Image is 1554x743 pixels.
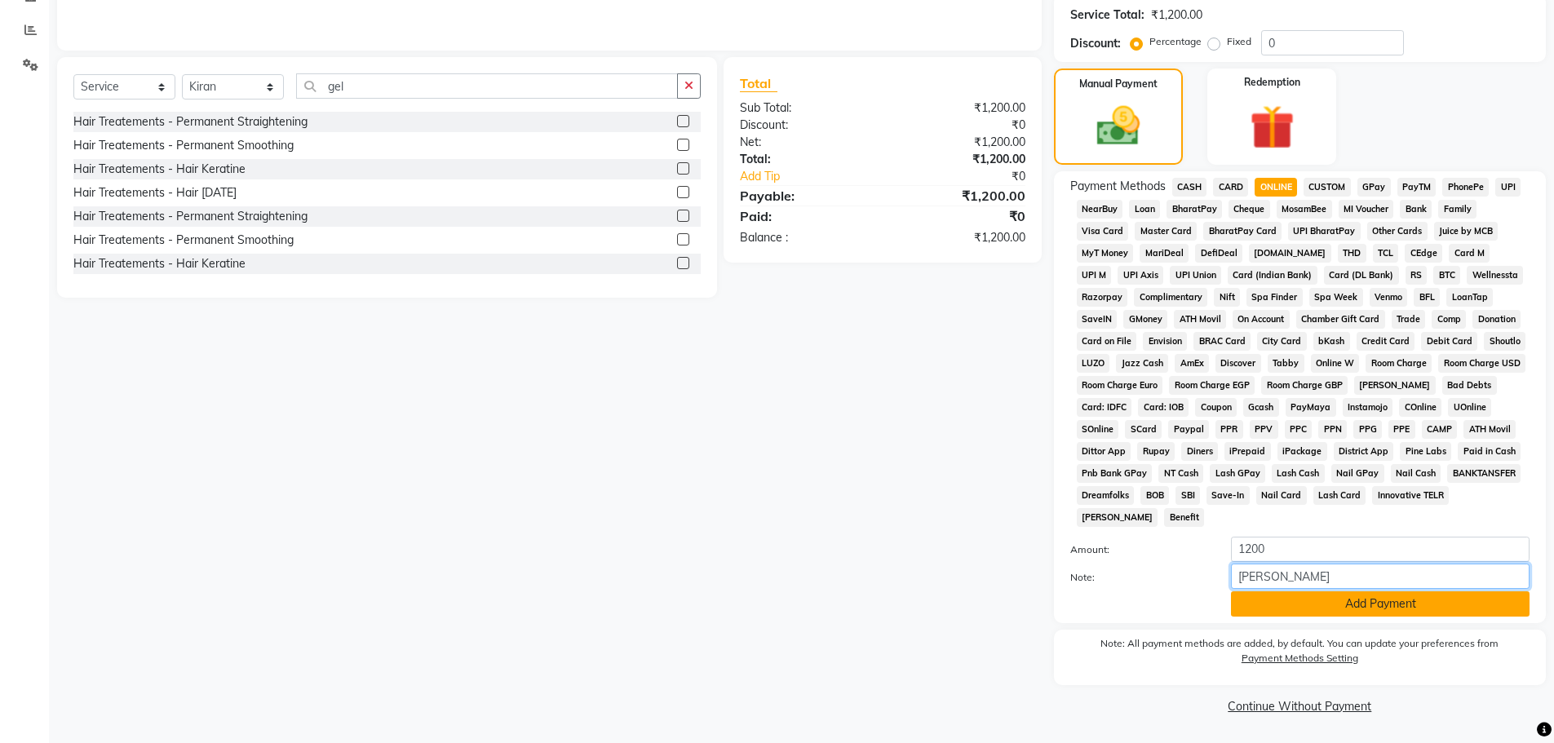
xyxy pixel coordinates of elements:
span: UPI Axis [1118,266,1163,285]
span: iPackage [1277,442,1327,461]
span: BTC [1433,266,1460,285]
img: _cash.svg [1083,101,1153,151]
span: Paypal [1168,420,1209,439]
span: Trade [1392,310,1426,329]
span: RS [1406,266,1428,285]
span: Loan [1129,200,1160,219]
span: Nail GPay [1331,464,1384,483]
span: Bad Debts [1442,376,1497,395]
span: Cheque [1229,200,1270,219]
span: District App [1334,442,1394,461]
span: CAMP [1422,420,1458,439]
span: Total [740,75,777,92]
span: MI Voucher [1339,200,1394,219]
span: Online W [1311,354,1360,373]
div: ₹1,200.00 [883,134,1038,151]
span: AmEx [1175,354,1209,373]
span: Bank [1400,200,1432,219]
div: Paid: [728,206,883,226]
span: Card M [1449,244,1490,263]
span: Spa Week [1309,288,1363,307]
span: Room Charge USD [1438,354,1525,373]
label: Redemption [1244,75,1300,90]
label: Payment Methods Setting [1242,651,1358,666]
label: Note: All payment methods are added, by default. You can update your preferences from [1070,636,1530,672]
span: ONLINE [1255,178,1297,197]
span: iPrepaid [1224,442,1271,461]
span: SaveIN [1077,310,1118,329]
span: CARD [1213,178,1248,197]
div: Total: [728,151,883,168]
span: ATH Movil [1463,420,1516,439]
span: Debit Card [1421,332,1477,351]
label: Note: [1058,570,1220,585]
span: Rupay [1137,442,1175,461]
span: Room Charge [1366,354,1432,373]
div: Service Total: [1070,7,1144,24]
span: Juice by MCB [1434,222,1499,241]
span: THD [1338,244,1366,263]
span: BANKTANSFER [1447,464,1521,483]
span: Payment Methods [1070,178,1166,195]
span: COnline [1399,398,1441,417]
span: Instamojo [1343,398,1393,417]
span: Tabby [1268,354,1304,373]
span: Card: IOB [1138,398,1189,417]
span: UPI Union [1170,266,1221,285]
span: BharatPay Card [1203,222,1282,241]
span: Envision [1143,332,1187,351]
span: BOB [1140,486,1169,505]
span: [PERSON_NAME] [1354,376,1436,395]
div: ₹1,200.00 [883,229,1038,246]
span: BFL [1414,288,1440,307]
div: ₹0 [883,206,1038,226]
span: PPC [1285,420,1313,439]
div: Hair Treatements - Permanent Straightening [73,208,308,225]
span: City Card [1257,332,1307,351]
div: ₹0 [883,117,1038,134]
div: Hair Treatements - Permanent Smoothing [73,137,294,154]
span: PPN [1318,420,1347,439]
div: Hair Treatements - Permanent Smoothing [73,232,294,249]
div: Discount: [728,117,883,134]
div: Sub Total: [728,100,883,117]
span: Lash Cash [1272,464,1325,483]
span: Dreamfolks [1077,486,1135,505]
span: UPI BharatPay [1288,222,1361,241]
span: bKash [1313,332,1350,351]
span: Wellnessta [1467,266,1523,285]
input: Add Note [1231,564,1530,589]
span: Credit Card [1357,332,1415,351]
a: Add Tip [728,168,908,185]
span: UPI M [1077,266,1112,285]
span: LUZO [1077,354,1110,373]
label: Manual Payment [1079,77,1158,91]
span: Spa Finder [1246,288,1303,307]
span: PPV [1250,420,1278,439]
span: Coupon [1195,398,1237,417]
span: Master Card [1135,222,1197,241]
div: Discount: [1070,35,1121,52]
span: PPE [1388,420,1415,439]
span: Family [1438,200,1477,219]
span: MariDeal [1140,244,1189,263]
span: Lash Card [1313,486,1366,505]
span: Save-In [1206,486,1250,505]
span: Complimentary [1134,288,1207,307]
span: CEdge [1405,244,1442,263]
a: Continue Without Payment [1057,698,1543,715]
span: CUSTOM [1304,178,1351,197]
span: Discover [1215,354,1261,373]
div: Net: [728,134,883,151]
span: MyT Money [1077,244,1134,263]
span: Paid in Cash [1458,442,1521,461]
span: Nail Cash [1391,464,1441,483]
span: Donation [1472,310,1521,329]
div: ₹0 [909,168,1038,185]
span: Nail Card [1256,486,1307,505]
div: Hair Treatements - Hair [DATE] [73,184,237,201]
span: Other Cards [1367,222,1428,241]
span: GMoney [1123,310,1167,329]
div: Payable: [728,186,883,206]
span: Room Charge GBP [1261,376,1348,395]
